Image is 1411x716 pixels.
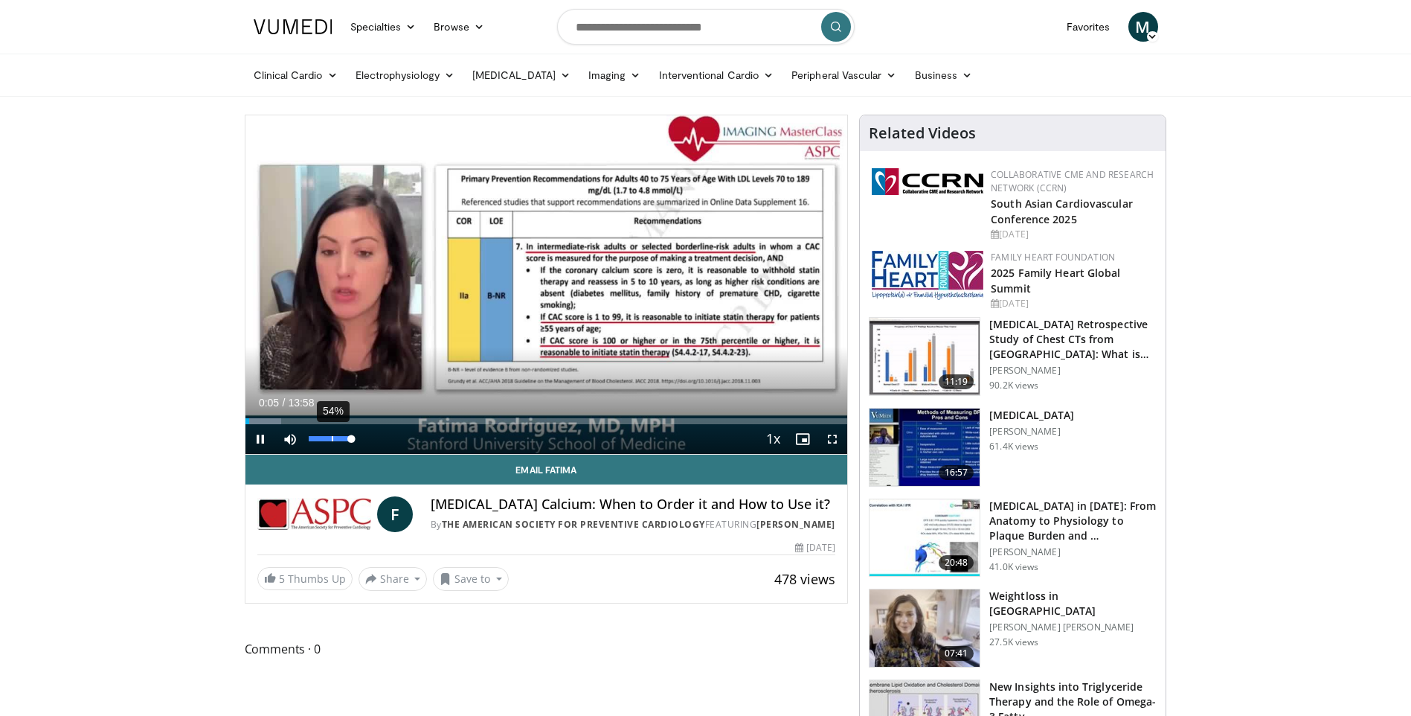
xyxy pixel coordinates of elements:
span: 13:58 [288,397,314,409]
a: Collaborative CME and Research Network (CCRN) [991,168,1154,194]
button: Save to [433,567,509,591]
span: 11:19 [939,374,974,389]
span: 07:41 [939,646,974,661]
p: 90.2K views [989,380,1038,391]
img: a04ee3ba-8487-4636-b0fb-5e8d268f3737.png.150x105_q85_autocrop_double_scale_upscale_version-0.2.png [872,168,983,195]
a: Interventional Cardio [650,60,783,90]
img: 823da73b-7a00-425d-bb7f-45c8b03b10c3.150x105_q85_crop-smart_upscale.jpg [870,499,980,577]
h4: [MEDICAL_DATA] Calcium: When to Order it and How to Use it? [431,496,835,513]
a: [MEDICAL_DATA] [463,60,579,90]
p: 41.0K views [989,561,1038,573]
a: 16:57 [MEDICAL_DATA] [PERSON_NAME] 61.4K views [869,408,1157,487]
a: M [1128,12,1158,42]
span: 5 [279,572,285,586]
a: 11:19 [MEDICAL_DATA] Retrospective Study of Chest CTs from [GEOGRAPHIC_DATA]: What is the Re… [PE... [869,317,1157,396]
div: Progress Bar [245,418,848,424]
button: Enable picture-in-picture mode [788,424,817,454]
span: / [283,397,286,409]
span: 20:48 [939,555,974,570]
div: [DATE] [795,541,835,554]
p: 27.5K views [989,636,1038,648]
a: [PERSON_NAME] [756,518,835,531]
div: Volume Level [309,436,351,441]
a: Peripheral Vascular [782,60,905,90]
a: Browse [425,12,493,42]
div: By FEATURING [431,518,835,531]
div: [DATE] [991,297,1154,310]
span: 0:05 [259,397,279,409]
input: Search topics, interventions [557,9,855,45]
p: [PERSON_NAME] [989,365,1157,377]
h3: [MEDICAL_DATA] in [DATE]: From Anatomy to Physiology to Plaque Burden and … [989,499,1157,543]
div: [DATE] [991,228,1154,241]
a: Imaging [579,60,650,90]
a: South Asian Cardiovascular Conference 2025 [991,196,1133,226]
a: 2025 Family Heart Global Summit [991,266,1120,295]
p: [PERSON_NAME] [989,546,1157,558]
h3: [MEDICAL_DATA] Retrospective Study of Chest CTs from [GEOGRAPHIC_DATA]: What is the Re… [989,317,1157,362]
span: Comments 0 [245,639,849,659]
span: 16:57 [939,465,974,480]
p: [PERSON_NAME] [PERSON_NAME] [989,621,1157,633]
a: Favorites [1058,12,1119,42]
button: Pause [245,424,275,454]
a: Email Fatima [245,455,848,485]
button: Playback Rate [758,424,788,454]
button: Share [359,567,428,591]
a: Business [906,60,982,90]
img: VuMedi Logo [254,19,332,34]
a: 5 Thumbs Up [257,567,353,590]
a: F [377,496,413,532]
a: Family Heart Foundation [991,251,1115,263]
a: 20:48 [MEDICAL_DATA] in [DATE]: From Anatomy to Physiology to Plaque Burden and … [PERSON_NAME] 4... [869,499,1157,578]
a: Electrophysiology [347,60,463,90]
img: c2eb46a3-50d3-446d-a553-a9f8510c7760.150x105_q85_crop-smart_upscale.jpg [870,318,980,395]
img: 96363db5-6b1b-407f-974b-715268b29f70.jpeg.150x105_q85_autocrop_double_scale_upscale_version-0.2.jpg [872,251,983,300]
h3: [MEDICAL_DATA] [989,408,1074,423]
a: 07:41 Weightloss in [GEOGRAPHIC_DATA] [PERSON_NAME] [PERSON_NAME] 27.5K views [869,589,1157,668]
a: The American Society for Preventive Cardiology [442,518,705,531]
span: 478 views [774,570,835,588]
video-js: Video Player [245,115,848,455]
p: 61.4K views [989,441,1038,453]
a: Clinical Cardio [245,60,347,90]
img: a92b9a22-396b-4790-a2bb-5028b5f4e720.150x105_q85_crop-smart_upscale.jpg [870,409,980,486]
button: Mute [275,424,305,454]
a: Specialties [341,12,425,42]
h4: Related Videos [869,124,976,142]
button: Fullscreen [817,424,847,454]
h3: Weightloss in [GEOGRAPHIC_DATA] [989,589,1157,618]
img: The American Society for Preventive Cardiology [257,496,371,532]
img: 9983fed1-7565-45be-8934-aef1103ce6e2.150x105_q85_crop-smart_upscale.jpg [870,589,980,667]
p: [PERSON_NAME] [989,426,1074,438]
